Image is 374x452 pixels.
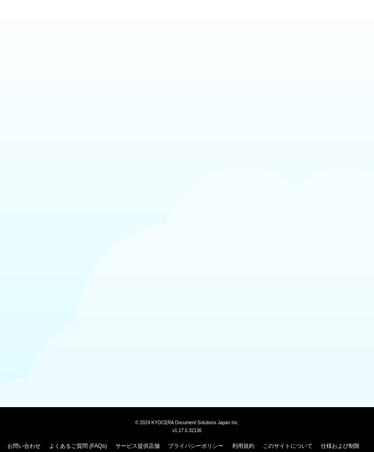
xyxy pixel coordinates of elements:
[115,443,160,449] a: サービス提供店舗
[49,443,107,449] a: よくあるご質問 (FAQs)
[321,443,360,449] a: 仕様および制限
[172,427,201,433] span: v1.17.0.32136
[232,443,254,449] a: 利用規約
[7,443,41,449] a: お問い合わせ
[135,419,239,425] span: © 2024 KYOCERA Document Solutions Japan Inc.
[263,443,313,449] a: このサイトについて
[168,443,223,449] a: プライバシーポリシー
